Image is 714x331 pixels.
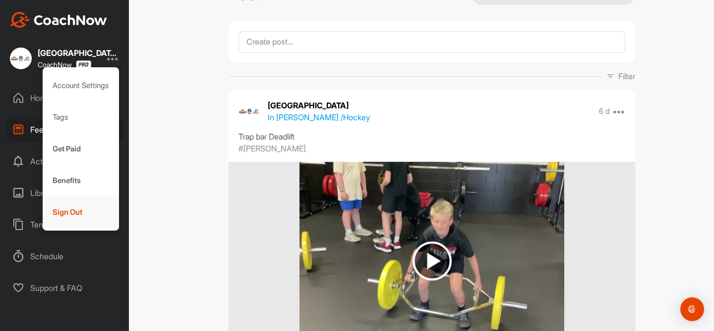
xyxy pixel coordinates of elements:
[76,60,91,69] img: CoachNow Pro
[618,70,635,82] p: Filter
[5,86,124,110] div: Home
[268,99,370,111] p: [GEOGRAPHIC_DATA]
[5,117,124,142] div: Feed
[238,142,306,154] p: #[PERSON_NAME]
[38,49,117,57] div: [GEOGRAPHIC_DATA]
[5,276,124,300] div: Support & FAQ
[38,60,91,69] div: CoachNow
[5,149,124,174] div: Activity
[5,244,124,269] div: Schedule
[5,181,124,205] div: Library
[10,12,107,28] img: CoachNow
[43,196,119,228] div: Sign Out
[43,101,119,133] div: Tags
[43,70,119,101] div: Account Settings
[43,165,119,196] div: Benefits
[413,241,452,281] img: play
[268,111,370,123] p: In [PERSON_NAME] / Hockey
[599,106,610,116] p: 6 d
[43,133,119,165] div: Get Paid
[5,212,124,237] div: Templates
[10,47,32,69] img: square_f7a1bf985e30e440094564aedccc2fd3.jpg
[238,100,260,122] img: avatar
[238,131,625,142] div: Trap bar Deadlift
[680,297,704,321] div: Open Intercom Messenger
